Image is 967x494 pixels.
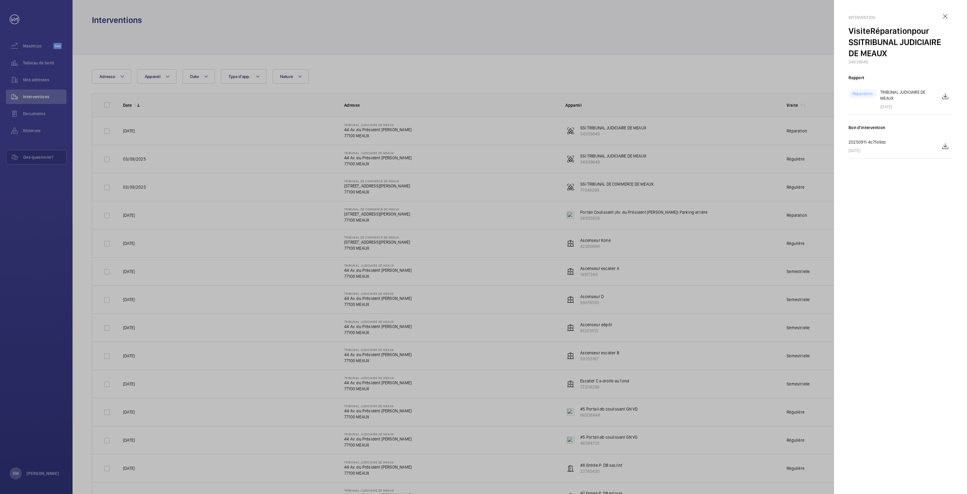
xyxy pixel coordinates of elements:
[849,15,952,21] h2: Intervention
[870,26,912,36] span: Réparation
[849,125,952,131] h3: Bon d'intervention
[849,89,877,98] div: Réparation
[880,104,938,110] p: [DATE]
[849,148,886,154] p: [DATE]
[880,89,938,101] p: TRIBUNAL JUDICIAIRE DE MEAUX
[849,26,870,36] span: Visite
[849,75,952,81] h3: Rapport
[849,59,952,65] p: 34839649
[849,139,886,145] p: 20250911-4c7fd9dc
[849,37,941,58] span: TRIBUNAL JUDICIAIRE DE MEAUX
